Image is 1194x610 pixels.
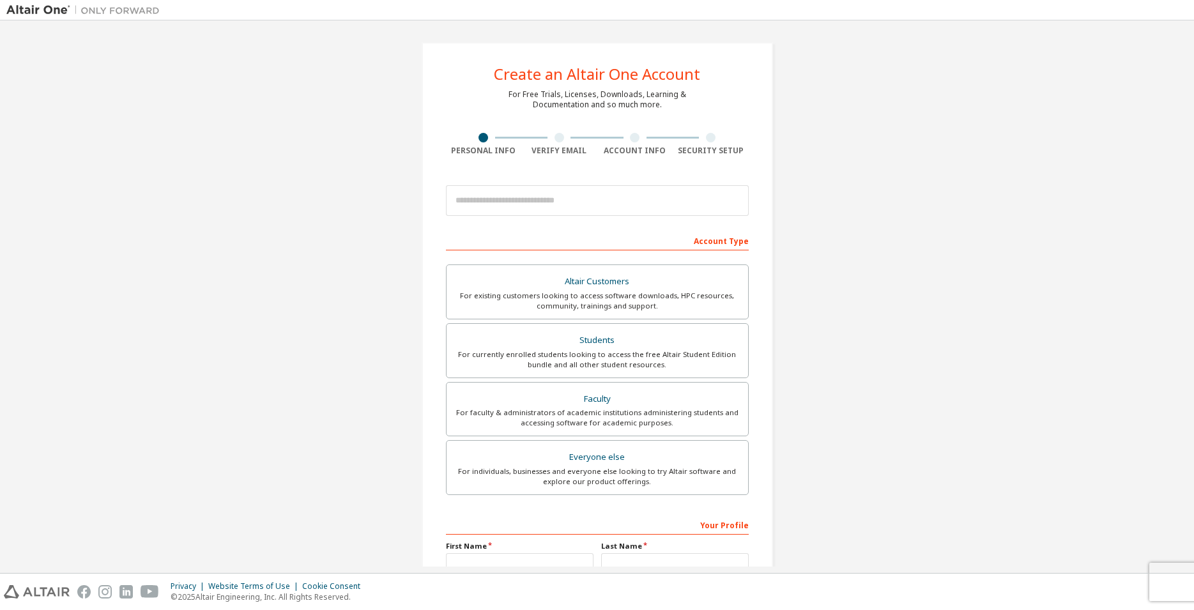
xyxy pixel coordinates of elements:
img: Altair One [6,4,166,17]
div: Account Type [446,230,749,250]
div: Altair Customers [454,273,740,291]
img: altair_logo.svg [4,585,70,599]
div: Personal Info [446,146,522,156]
div: Account Info [597,146,673,156]
div: Cookie Consent [302,581,368,591]
div: For individuals, businesses and everyone else looking to try Altair software and explore our prod... [454,466,740,487]
label: Last Name [601,541,749,551]
img: facebook.svg [77,585,91,599]
label: First Name [446,541,593,551]
div: Create an Altair One Account [494,66,700,82]
div: Students [454,332,740,349]
div: Verify Email [521,146,597,156]
img: instagram.svg [98,585,112,599]
div: Security Setup [673,146,749,156]
p: © 2025 Altair Engineering, Inc. All Rights Reserved. [171,591,368,602]
img: youtube.svg [141,585,159,599]
div: Privacy [171,581,208,591]
div: For existing customers looking to access software downloads, HPC resources, community, trainings ... [454,291,740,311]
div: For Free Trials, Licenses, Downloads, Learning & Documentation and so much more. [509,89,686,110]
div: Website Terms of Use [208,581,302,591]
div: Your Profile [446,514,749,535]
div: For faculty & administrators of academic institutions administering students and accessing softwa... [454,408,740,428]
img: linkedin.svg [119,585,133,599]
div: Everyone else [454,448,740,466]
div: For currently enrolled students looking to access the free Altair Student Edition bundle and all ... [454,349,740,370]
div: Faculty [454,390,740,408]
